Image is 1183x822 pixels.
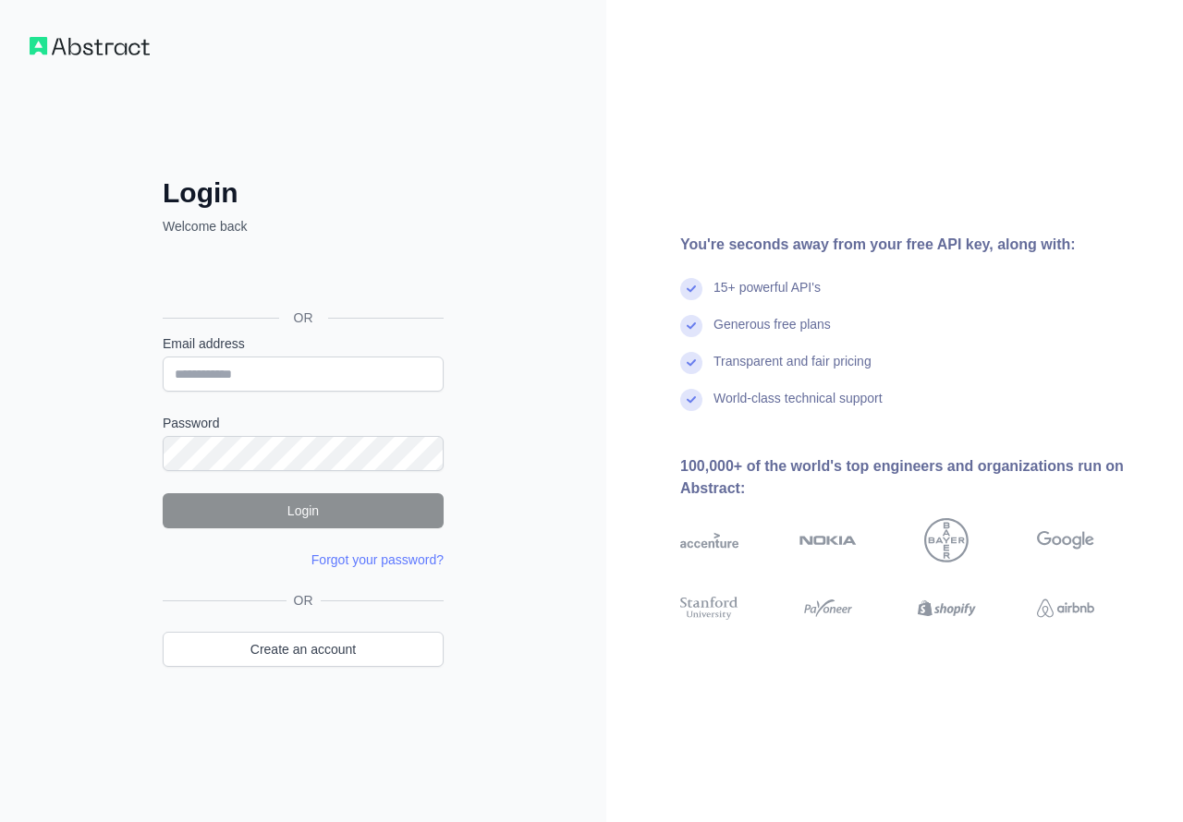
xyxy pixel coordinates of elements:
[163,256,440,296] div: Sign in with Google. Opens in new tab
[680,278,702,300] img: check mark
[1037,518,1095,562] img: google
[680,234,1153,256] div: You're seconds away from your free API key, along with:
[163,632,444,667] a: Create an account
[713,352,872,389] div: Transparent and fair pricing
[163,493,444,528] button: Login
[163,217,444,236] p: Welcome back
[153,256,449,296] iframe: Sign in with Google Button
[713,278,821,315] div: 15+ powerful API's
[680,594,738,623] img: stanford university
[680,389,702,411] img: check mark
[799,594,858,623] img: payoneer
[680,315,702,337] img: check mark
[680,352,702,374] img: check mark
[287,591,321,610] span: OR
[799,518,858,562] img: nokia
[163,334,444,353] label: Email address
[680,518,738,562] img: accenture
[918,594,976,623] img: shopify
[163,176,444,210] h2: Login
[163,414,444,432] label: Password
[1037,594,1095,623] img: airbnb
[924,518,969,562] img: bayer
[680,455,1153,500] div: 100,000+ of the world's top engineers and organizations run on Abstract:
[279,308,328,327] span: OR
[311,552,444,567] a: Forgot your password?
[713,315,831,352] div: Generous free plans
[713,389,883,426] div: World-class technical support
[30,37,150,55] img: Workflow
